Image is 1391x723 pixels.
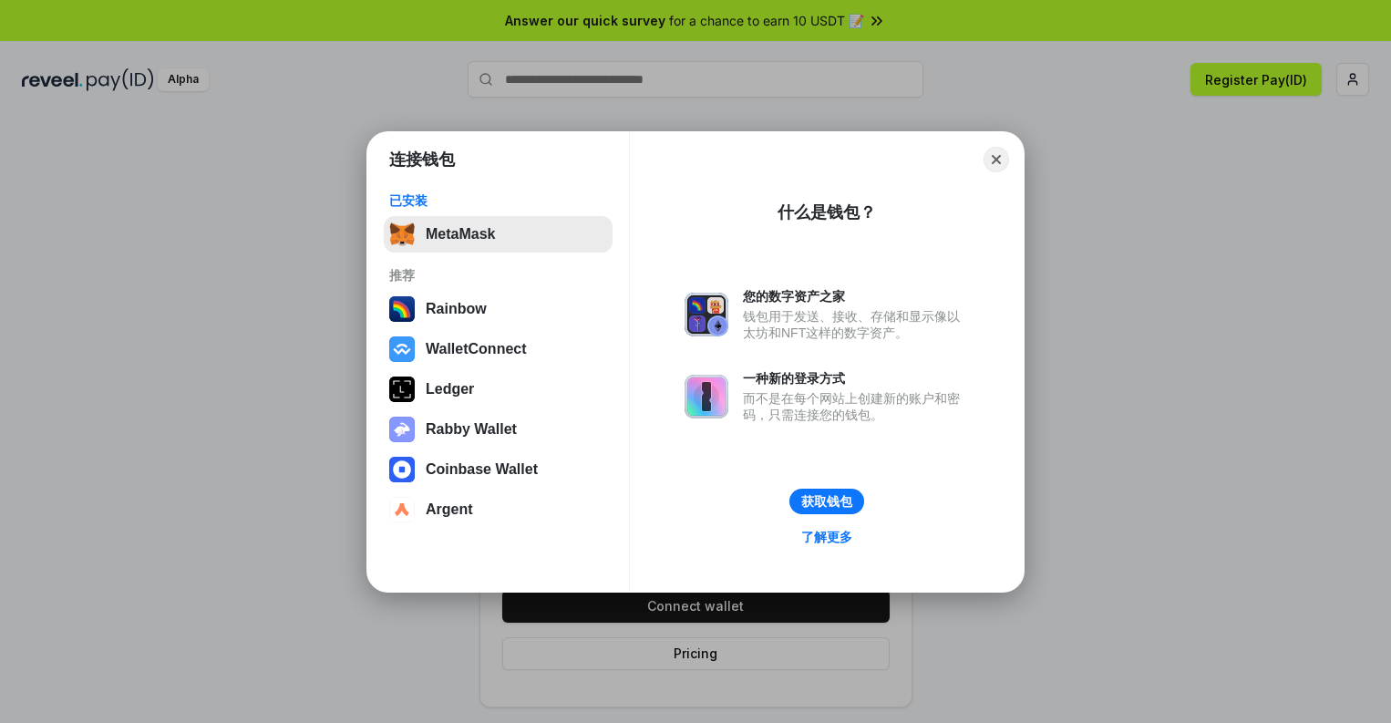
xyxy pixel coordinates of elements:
img: svg+xml,%3Csvg%20width%3D%22120%22%20height%3D%22120%22%20viewBox%3D%220%200%20120%20120%22%20fil... [389,296,415,322]
button: Coinbase Wallet [384,451,613,488]
div: Rainbow [426,301,487,317]
a: 了解更多 [790,525,863,549]
img: svg+xml,%3Csvg%20xmlns%3D%22http%3A%2F%2Fwww.w3.org%2F2000%2Fsvg%22%20fill%3D%22none%22%20viewBox... [389,417,415,442]
div: 获取钱包 [801,493,852,510]
button: 获取钱包 [789,489,864,514]
img: svg+xml,%3Csvg%20width%3D%2228%22%20height%3D%2228%22%20viewBox%3D%220%200%2028%2028%22%20fill%3D... [389,497,415,522]
div: 钱包用于发送、接收、存储和显示像以太坊和NFT这样的数字资产。 [743,308,969,341]
button: Close [984,147,1009,172]
div: 一种新的登录方式 [743,370,969,387]
div: WalletConnect [426,341,527,357]
div: Coinbase Wallet [426,461,538,478]
img: svg+xml,%3Csvg%20width%3D%2228%22%20height%3D%2228%22%20viewBox%3D%220%200%2028%2028%22%20fill%3D... [389,336,415,362]
div: 了解更多 [801,529,852,545]
img: svg+xml,%3Csvg%20width%3D%2228%22%20height%3D%2228%22%20viewBox%3D%220%200%2028%2028%22%20fill%3D... [389,457,415,482]
button: Rainbow [384,291,613,327]
div: Rabby Wallet [426,421,517,438]
h1: 连接钱包 [389,149,455,170]
div: 什么是钱包？ [778,201,876,223]
img: svg+xml,%3Csvg%20xmlns%3D%22http%3A%2F%2Fwww.w3.org%2F2000%2Fsvg%22%20fill%3D%22none%22%20viewBox... [685,375,728,418]
button: Rabby Wallet [384,411,613,448]
div: MetaMask [426,226,495,243]
div: Ledger [426,381,474,398]
div: 已安装 [389,192,607,209]
div: 而不是在每个网站上创建新的账户和密码，只需连接您的钱包。 [743,390,969,423]
img: svg+xml,%3Csvg%20fill%3D%22none%22%20height%3D%2233%22%20viewBox%3D%220%200%2035%2033%22%20width%... [389,222,415,247]
button: MetaMask [384,216,613,253]
button: WalletConnect [384,331,613,367]
img: svg+xml,%3Csvg%20xmlns%3D%22http%3A%2F%2Fwww.w3.org%2F2000%2Fsvg%22%20fill%3D%22none%22%20viewBox... [685,293,728,336]
button: Argent [384,491,613,528]
div: Argent [426,501,473,518]
img: svg+xml,%3Csvg%20xmlns%3D%22http%3A%2F%2Fwww.w3.org%2F2000%2Fsvg%22%20width%3D%2228%22%20height%3... [389,377,415,402]
div: 推荐 [389,267,607,284]
button: Ledger [384,371,613,408]
div: 您的数字资产之家 [743,288,969,305]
